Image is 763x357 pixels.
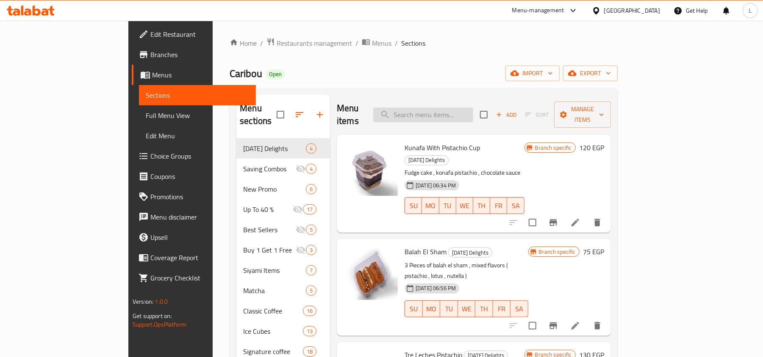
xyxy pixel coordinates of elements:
[243,306,303,316] span: Classic Coffee
[150,253,249,263] span: Coverage Report
[155,296,168,307] span: 1.0.0
[132,187,256,207] a: Promotions
[236,301,330,321] div: Classic Coffee16
[514,303,525,315] span: SA
[296,225,306,235] svg: Inactive section
[236,280,330,301] div: Matcha5
[412,181,459,189] span: [DATE] 06:34 PM
[405,168,524,178] p: Fudge cake , konafa pistachio , chocolate sauce
[475,106,493,124] span: Select section
[306,246,316,254] span: 3
[152,70,249,80] span: Menus
[532,144,575,152] span: Branch specific
[243,326,303,336] div: Ice Cubes
[604,6,660,15] div: [GEOGRAPHIC_DATA]
[493,108,520,121] span: Add item
[260,38,263,48] li: /
[563,66,618,81] button: export
[423,300,441,317] button: MO
[146,131,249,141] span: Edit Menu
[296,164,306,174] svg: Inactive section
[303,204,316,214] div: items
[243,143,306,154] div: Ramadan Delights
[535,248,579,256] span: Branch specific
[490,197,507,214] button: FR
[243,346,303,357] span: Signature coffee
[570,68,611,79] span: export
[306,165,316,173] span: 4
[372,38,391,48] span: Menus
[401,38,425,48] span: Sections
[296,245,306,255] svg: Inactive section
[240,102,277,127] h2: Menu sections
[460,200,470,212] span: WE
[146,90,249,100] span: Sections
[477,200,487,212] span: TH
[306,226,316,234] span: 5
[133,319,186,330] a: Support.OpsPlatform
[306,184,316,194] div: items
[579,142,604,154] h6: 120 EGP
[303,307,316,315] span: 16
[512,68,553,79] span: import
[293,204,303,214] svg: Inactive section
[306,225,316,235] div: items
[458,300,476,317] button: WE
[230,38,618,49] nav: breadcrumb
[289,104,310,125] span: Sort sections
[150,273,249,283] span: Grocery Checklist
[461,303,472,315] span: WE
[507,197,524,214] button: SA
[306,164,316,174] div: items
[344,142,398,196] img: Kunafa With Pistachio Cup
[449,248,492,258] span: [DATE] Delights
[236,138,330,159] div: [DATE] Delights4
[243,184,306,194] span: New Promo
[479,303,490,315] span: TH
[266,69,285,80] div: Open
[150,49,249,60] span: Branches
[473,197,490,214] button: TH
[426,303,437,315] span: MO
[443,200,453,212] span: TU
[266,38,352,49] a: Restaurants management
[132,207,256,227] a: Menu disclaimer
[243,143,306,154] span: [DATE] Delights
[306,266,316,275] span: 7
[236,159,330,179] div: Saving Combos4
[236,220,330,240] div: Best Sellers5
[444,303,455,315] span: TU
[243,265,306,275] div: Siyami Items
[132,65,256,85] a: Menus
[132,268,256,288] a: Grocery Checklist
[150,29,249,39] span: Edit Restaurant
[133,310,172,321] span: Get support on:
[511,300,528,317] button: SA
[139,105,256,126] a: Full Menu View
[512,5,564,16] div: Menu-management
[306,143,316,154] div: items
[405,155,448,165] span: [DATE] Delights
[243,164,296,174] div: Saving Combos
[495,110,518,120] span: Add
[243,286,306,296] span: Matcha
[306,265,316,275] div: items
[236,240,330,260] div: Buy 1 Get 1 Free3
[243,204,293,214] div: Up To 40 %
[139,85,256,105] a: Sections
[150,212,249,222] span: Menu disclaimer
[456,197,473,214] button: WE
[448,247,492,258] div: Ramadan Delights
[236,179,330,199] div: New Promo6
[511,200,521,212] span: SA
[543,212,563,233] button: Branch-specific-item
[505,66,560,81] button: import
[524,214,541,231] span: Select to update
[373,107,473,122] input: search
[303,327,316,335] span: 13
[133,296,153,307] span: Version:
[139,126,256,146] a: Edit Menu
[132,227,256,247] a: Upsell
